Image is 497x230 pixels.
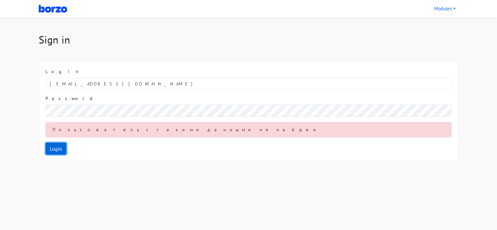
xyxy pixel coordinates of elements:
a: Login [46,143,66,155]
a: Modules [432,3,458,15]
img: Borzo - Fast and flexible intra-city delivery for businesses and individuals [39,4,67,13]
input: Enter login [46,78,451,90]
label: Password [46,95,93,102]
div: Пользователь с такими данными не найден [46,122,451,137]
label: Login [46,68,82,75]
h1: Sign in [39,33,458,46]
